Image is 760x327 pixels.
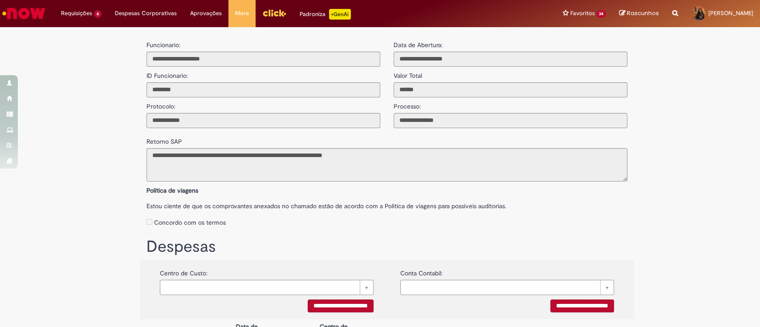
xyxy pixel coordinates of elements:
[329,9,351,20] p: +GenAi
[146,40,180,49] label: Funcionario:
[146,67,188,80] label: ID Funcionario:
[596,10,606,18] span: 34
[400,280,614,295] a: Limpar campo {0}
[61,9,92,18] span: Requisições
[394,97,421,111] label: Processo:
[154,218,226,227] label: Concordo com os termos
[115,9,177,18] span: Despesas Corporativas
[300,9,351,20] div: Padroniza
[400,264,443,278] label: Conta Contabil:
[160,264,207,278] label: Centro de Custo:
[627,9,659,17] span: Rascunhos
[619,9,659,18] a: Rascunhos
[190,9,222,18] span: Aprovações
[146,197,627,210] label: Estou ciente de que os comprovantes anexados no chamado estão de acordo com a Politica de viagens...
[262,6,286,20] img: click_logo_yellow_360x200.png
[146,186,198,194] b: Política de viagens
[570,9,594,18] span: Favoritos
[146,97,175,111] label: Protocolo:
[708,9,753,17] span: [PERSON_NAME]
[94,10,102,18] span: 6
[235,9,249,18] span: More
[146,238,627,256] h1: Despesas
[394,40,443,49] label: Data de Abertura:
[146,133,182,146] label: Retorno SAP
[394,67,422,80] label: Valor Total
[160,280,374,295] a: Limpar campo {0}
[1,4,47,22] img: ServiceNow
